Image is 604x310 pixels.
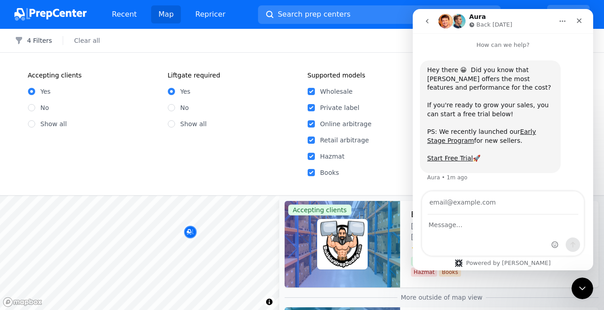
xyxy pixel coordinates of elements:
[14,8,87,21] img: PrepCenter
[572,278,593,299] iframe: Intercom live chat
[105,5,144,23] a: Recent
[3,297,42,307] a: Mapbox logo
[180,87,191,96] label: Yes
[285,201,599,287] a: Accepting clientsBubble Wrap DaddyBubble Wrap Daddy[GEOGRAPHIC_DATA], [GEOGRAPHIC_DATA], [GEOGRAP...
[188,5,233,23] a: Repricer
[411,268,437,277] span: Hazmat
[278,9,350,20] span: Search prep centers
[411,221,588,242] span: [GEOGRAPHIC_DATA], [GEOGRAPHIC_DATA], [GEOGRAPHIC_DATA]
[319,221,366,268] img: Bubble Wrap Daddy
[41,103,49,112] label: No
[264,296,275,307] button: Toggle attribution
[41,87,51,96] label: Yes
[320,168,437,177] label: Books
[74,36,100,45] button: Clear all
[180,103,189,112] label: No
[288,205,351,215] span: Accepting clients
[411,257,444,266] span: Wholesale
[320,119,437,128] label: Online arbitrage
[41,119,67,128] label: Show all
[184,226,197,239] div: Map marker
[308,71,365,80] legend: Supported models
[413,9,593,270] iframe: Intercom live chat
[397,293,486,302] span: More outside of map view
[180,119,207,128] label: Show all
[258,5,501,24] button: Search prep centers⌘K
[28,71,82,80] legend: Accepting clients
[547,5,590,24] a: Sign up
[151,5,181,23] a: Map
[320,136,437,145] label: Retail arbitrage
[320,152,437,161] label: Hazmat
[320,87,437,96] label: Wholesale
[411,208,492,221] h3: Bubble Wrap Daddy
[14,36,52,45] button: 4 Filters
[320,103,437,112] label: Private label
[168,71,221,80] legend: Liftgate required
[439,268,461,277] span: Books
